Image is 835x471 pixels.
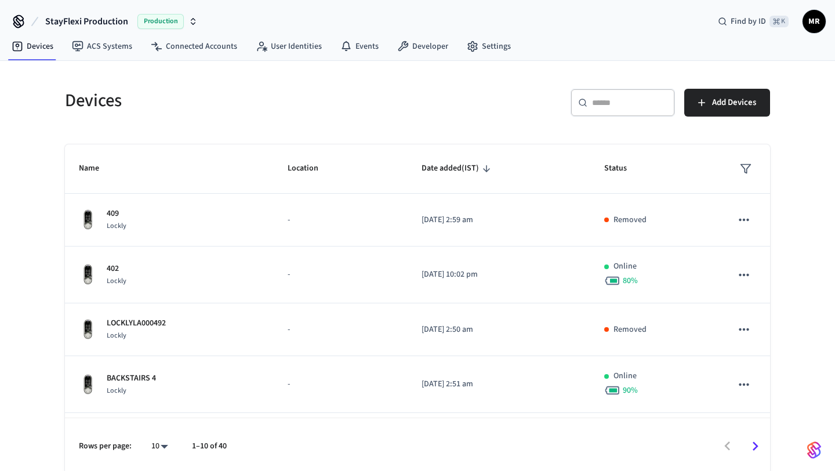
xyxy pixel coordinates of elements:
[107,331,126,340] span: Lockly
[79,440,132,452] p: Rows per page:
[388,36,458,57] a: Developer
[79,374,97,396] img: Lockly Vision Lock, Front
[107,372,156,385] p: BACKSTAIRS 4
[146,438,173,455] div: 10
[288,269,394,281] p: -
[731,16,766,27] span: Find by ID
[79,160,114,177] span: Name
[107,221,126,231] span: Lockly
[803,10,826,33] button: MR
[107,276,126,286] span: Lockly
[107,208,126,220] p: 409
[65,89,411,113] h5: Devices
[141,36,246,57] a: Connected Accounts
[137,14,184,29] span: Production
[79,318,97,340] img: Lockly Vision Lock, Front
[769,16,789,27] span: ⌘ K
[709,11,798,32] div: Find by ID⌘ K
[684,89,770,117] button: Add Devices
[807,441,821,459] img: SeamLogoGradient.69752ec5.svg
[331,36,388,57] a: Events
[107,386,126,396] span: Lockly
[288,324,394,336] p: -
[613,370,637,382] p: Online
[613,324,647,336] p: Removed
[712,95,756,110] span: Add Devices
[804,11,825,32] span: MR
[742,433,769,460] button: Go to next page
[613,214,647,226] p: Removed
[623,275,638,287] span: 80 %
[422,324,576,336] p: [DATE] 2:50 am
[288,378,394,390] p: -
[422,378,576,390] p: [DATE] 2:51 am
[458,36,520,57] a: Settings
[192,440,227,452] p: 1–10 of 40
[422,160,494,177] span: Date added(IST)
[288,160,333,177] span: Location
[45,15,128,28] span: StayFlexi Production
[2,36,63,57] a: Devices
[422,214,576,226] p: [DATE] 2:59 am
[107,263,126,275] p: 402
[422,269,576,281] p: [DATE] 10:02 pm
[79,263,97,285] img: Lockly Vision Lock, Front
[604,160,642,177] span: Status
[79,209,97,231] img: Lockly Vision Lock, Front
[613,260,637,273] p: Online
[288,214,394,226] p: -
[107,317,166,329] p: LOCKLYLA000492
[623,385,638,396] span: 90 %
[63,36,141,57] a: ACS Systems
[246,36,331,57] a: User Identities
